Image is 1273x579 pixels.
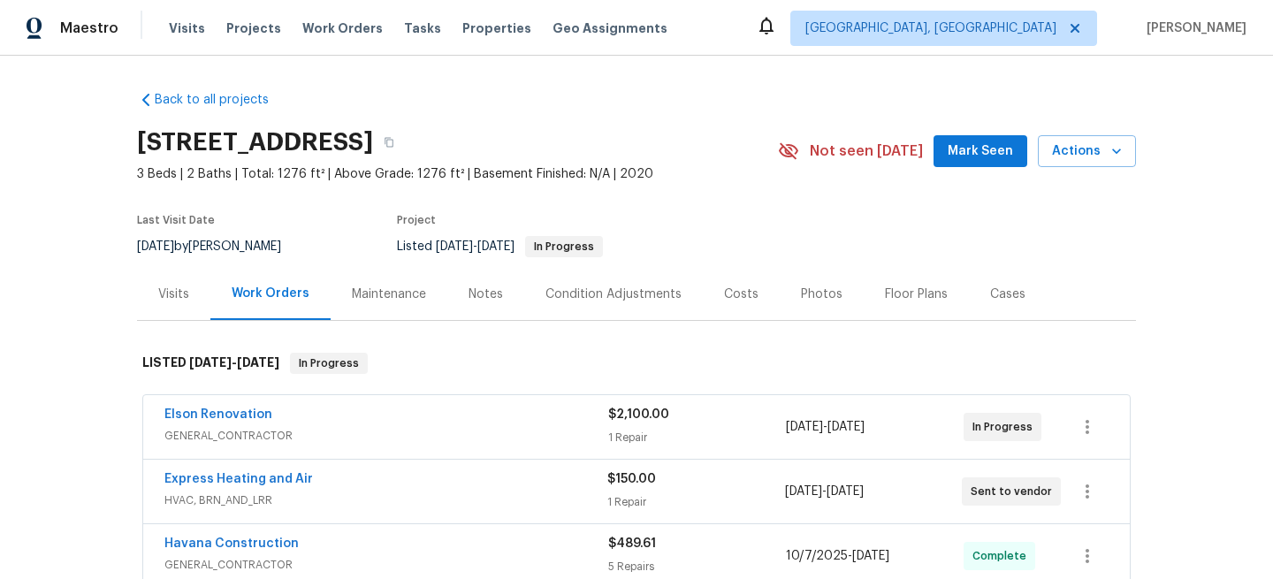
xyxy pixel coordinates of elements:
div: 1 Repair [607,493,784,511]
span: 10/7/2025 [786,550,848,562]
div: by [PERSON_NAME] [137,236,302,257]
div: 5 Repairs [608,558,786,575]
span: $2,100.00 [608,408,669,421]
span: Last Visit Date [137,215,215,225]
div: LISTED [DATE]-[DATE]In Progress [137,335,1136,392]
span: - [786,418,865,436]
span: $489.61 [608,537,656,550]
span: - [785,483,864,500]
span: [DATE] [786,421,823,433]
span: Sent to vendor [971,483,1059,500]
span: Listed [397,240,603,253]
div: Photos [801,286,842,303]
span: [DATE] [852,550,889,562]
span: In Progress [972,418,1040,436]
span: Tasks [404,22,441,34]
span: - [786,547,889,565]
span: GENERAL_CONTRACTOR [164,556,608,574]
span: [DATE] [827,421,865,433]
button: Copy Address [373,126,405,158]
span: 3 Beds | 2 Baths | Total: 1276 ft² | Above Grade: 1276 ft² | Basement Finished: N/A | 2020 [137,165,778,183]
div: Maintenance [352,286,426,303]
span: Geo Assignments [553,19,667,37]
span: Mark Seen [948,141,1013,163]
span: - [436,240,515,253]
span: [DATE] [477,240,515,253]
span: Maestro [60,19,118,37]
div: Visits [158,286,189,303]
span: GENERAL_CONTRACTOR [164,427,608,445]
span: [DATE] [137,240,174,253]
div: Floor Plans [885,286,948,303]
h2: [STREET_ADDRESS] [137,133,373,151]
div: Costs [724,286,758,303]
span: [DATE] [189,356,232,369]
span: HVAC, BRN_AND_LRR [164,491,607,509]
a: Havana Construction [164,537,299,550]
span: - [189,356,279,369]
span: Not seen [DATE] [810,142,923,160]
span: [DATE] [785,485,822,498]
span: [DATE] [436,240,473,253]
span: Properties [462,19,531,37]
span: [DATE] [237,356,279,369]
div: 1 Repair [608,429,786,446]
span: Complete [972,547,1033,565]
h6: LISTED [142,353,279,374]
span: [DATE] [827,485,864,498]
a: Back to all projects [137,91,307,109]
span: Work Orders [302,19,383,37]
span: Project [397,215,436,225]
a: Elson Renovation [164,408,272,421]
button: Mark Seen [934,135,1027,168]
span: [PERSON_NAME] [1140,19,1246,37]
span: Visits [169,19,205,37]
span: In Progress [292,354,366,372]
div: Condition Adjustments [545,286,682,303]
a: Express Heating and Air [164,473,313,485]
span: [GEOGRAPHIC_DATA], [GEOGRAPHIC_DATA] [805,19,1056,37]
span: Actions [1052,141,1122,163]
span: Projects [226,19,281,37]
span: $150.00 [607,473,656,485]
div: Notes [469,286,503,303]
button: Actions [1038,135,1136,168]
div: Work Orders [232,285,309,302]
div: Cases [990,286,1025,303]
span: In Progress [527,241,601,252]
